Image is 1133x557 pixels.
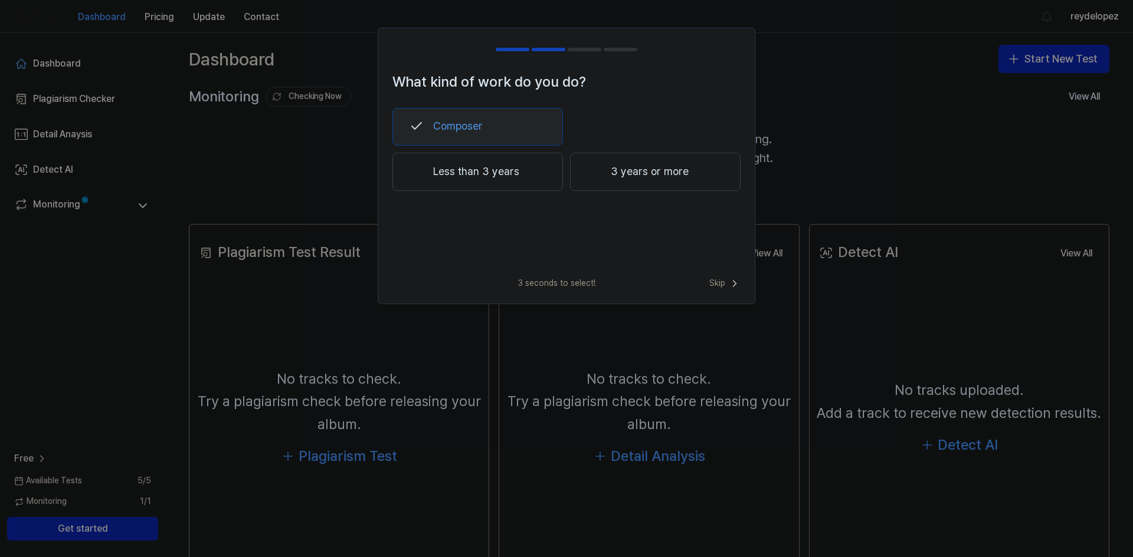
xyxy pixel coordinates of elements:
[392,108,563,146] button: Composer
[707,278,741,289] button: Skip
[709,278,741,289] span: Skip
[570,153,741,192] button: 3 years or more
[392,153,563,192] button: Less than 3 years
[518,278,595,289] span: 3 seconds to select!
[392,71,741,93] h1: What kind of work do you do?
